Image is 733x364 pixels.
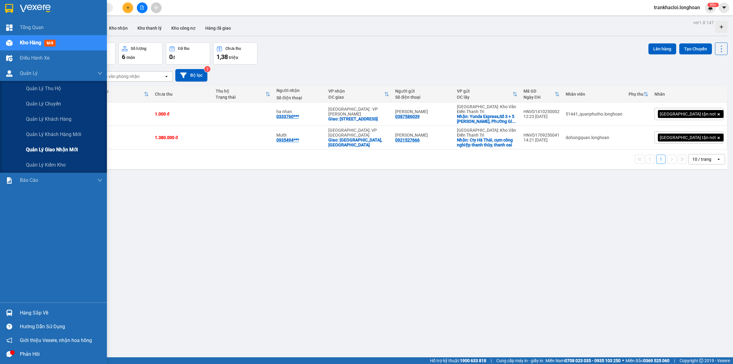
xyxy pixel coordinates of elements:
div: 12:23 [DATE] [523,114,560,119]
th: Toggle SortBy [325,86,392,102]
div: Giao: Đường Quang Trung, Thành Phố Quảng Ngãi [328,138,389,147]
button: Lên hàng [648,43,676,54]
div: HTTT [96,95,144,100]
span: question-circle [6,324,12,329]
th: Toggle SortBy [454,86,520,102]
div: HNVD1410250002 [523,109,560,114]
span: Báo cáo [20,176,38,184]
img: solution-icon [6,177,13,184]
span: Miền Bắc [625,357,669,364]
strong: 0708 023 035 - 0935 103 250 [565,358,621,363]
div: Tạo kho hàng mới [715,21,728,33]
button: Kho nhận [104,21,133,35]
button: plus [122,2,133,13]
div: Đã thu [178,46,189,51]
div: Ngày ĐH [523,95,555,100]
div: Thu hộ [216,89,265,94]
span: ⚪️ [622,359,624,362]
span: mới [44,40,56,46]
strong: 0369 525 060 [643,358,669,363]
div: Nhân viên [566,92,622,97]
svg: open [164,74,169,79]
span: 6 [122,53,125,61]
img: warehouse-icon [6,70,13,77]
button: aim [151,2,162,13]
span: Quản lý kiểm kho [26,161,66,169]
span: 0 [169,53,173,61]
span: caret-down [721,5,727,10]
button: Kho công nợ [166,21,200,35]
span: file-add [140,6,144,10]
div: ver 1.8.147 [693,19,714,26]
div: VP nhận [328,89,384,94]
img: warehouse-icon [6,310,13,316]
div: HNVD1709250041 [523,133,560,138]
span: | [491,357,492,364]
div: [GEOGRAPHIC_DATA]: Kho Văn Điển Thanh Trì [457,128,517,138]
div: 0387586039 [395,114,420,119]
span: Hỗ trợ kỹ thuật: [430,357,486,364]
img: logo-vxr [5,4,13,13]
span: Quản lý khách hàng [26,115,71,123]
span: down [97,178,102,183]
button: file-add [137,2,148,13]
div: 1.000 đ [155,112,210,116]
div: Chọn văn phòng nhận [97,73,140,79]
div: Nhận: Yunda Express,Số 3 + 5 Nguyễn Văn Linh, Phường Gia Thuỵ, Quận Long Biên, Hà Nội [457,114,517,124]
span: Miền Nam [545,357,621,364]
button: Tạo Chuyến [679,43,712,54]
button: 1 [656,155,666,164]
img: warehouse-icon [6,55,13,61]
span: Giới thiệu Vexere, nhận hoa hồng [20,336,92,344]
div: Hàng sắp về [20,308,102,318]
button: Hàng đã giao [200,21,236,35]
button: Chưa thu1,38 triệu [213,42,257,64]
sup: 2 [204,66,210,72]
div: Phản hồi [20,350,102,359]
div: Người gửi [395,89,451,94]
th: Toggle SortBy [213,86,273,102]
span: Kho hàng [20,40,41,46]
th: Toggle SortBy [625,86,651,102]
div: Số điện thoại [276,95,323,100]
span: plus [126,6,130,10]
span: ... [512,119,516,124]
div: Chưa thu [225,46,241,51]
span: 1,38 [217,53,228,61]
button: Bộ lọc [175,69,207,82]
button: Số lượng6món [119,42,163,64]
div: Nhận: Cty Hà Thái, cụm công nghiệp thanh thùy, thanh oai [457,138,517,147]
span: Quản Lý [20,69,38,77]
div: [GEOGRAPHIC_DATA] : VP [PERSON_NAME] [328,107,389,116]
div: Mười [276,133,323,138]
div: ĐC lấy [457,95,512,100]
div: 0921527666 [395,138,420,142]
div: 10 / trang [692,156,711,162]
th: Toggle SortBy [93,86,152,102]
div: Số điện thoại [395,95,451,100]
span: aim [154,6,158,10]
span: Quản lý chuyến [26,100,61,108]
sup: 682 [707,3,719,7]
div: 1.380.000 đ [155,135,210,140]
span: Quản lý thu hộ [26,85,61,92]
span: Quản lý khách hàng mới [26,131,81,138]
span: triệu [229,55,238,60]
button: caret-down [719,2,729,13]
span: Điều hành xe [20,54,49,62]
div: Trạng thái [216,95,265,100]
span: Quản lý giao nhận mới [26,146,78,153]
span: đ [173,55,175,60]
img: dashboard-icon [6,24,13,31]
div: dohongquan.longhoan [566,135,622,140]
div: VP gửi [457,89,512,94]
div: ĐC giao [328,95,384,100]
img: warehouse-icon [6,40,13,46]
div: Mã GD [523,89,555,94]
button: Đã thu0đ [166,42,210,64]
div: Thanh [395,133,451,138]
span: Cung cấp máy in - giấy in: [496,357,544,364]
span: Tổng Quan [20,24,44,31]
span: [GEOGRAPHIC_DATA] tận nơi [660,111,716,117]
span: down [97,71,102,76]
